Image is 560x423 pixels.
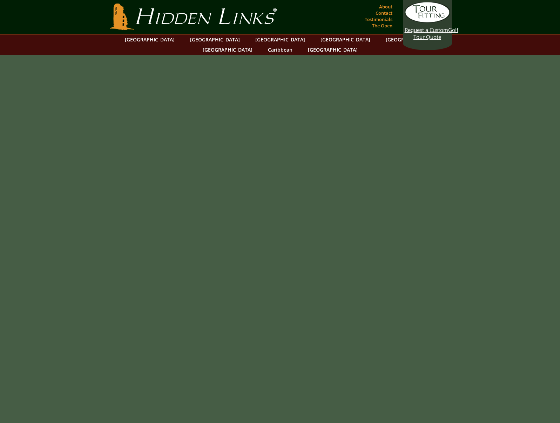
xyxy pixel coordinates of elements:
a: The Open [370,21,394,31]
a: [GEOGRAPHIC_DATA] [121,34,178,45]
a: Request a CustomGolf Tour Quote [405,2,450,40]
a: [GEOGRAPHIC_DATA] [317,34,374,45]
a: [GEOGRAPHIC_DATA] [187,34,243,45]
a: [GEOGRAPHIC_DATA] [304,45,361,55]
a: [GEOGRAPHIC_DATA] [382,34,439,45]
a: [GEOGRAPHIC_DATA] [199,45,256,55]
a: [GEOGRAPHIC_DATA] [252,34,309,45]
a: Testimonials [363,14,394,24]
a: Contact [374,8,394,18]
a: Caribbean [264,45,296,55]
a: About [377,2,394,12]
span: Request a Custom [405,26,448,33]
